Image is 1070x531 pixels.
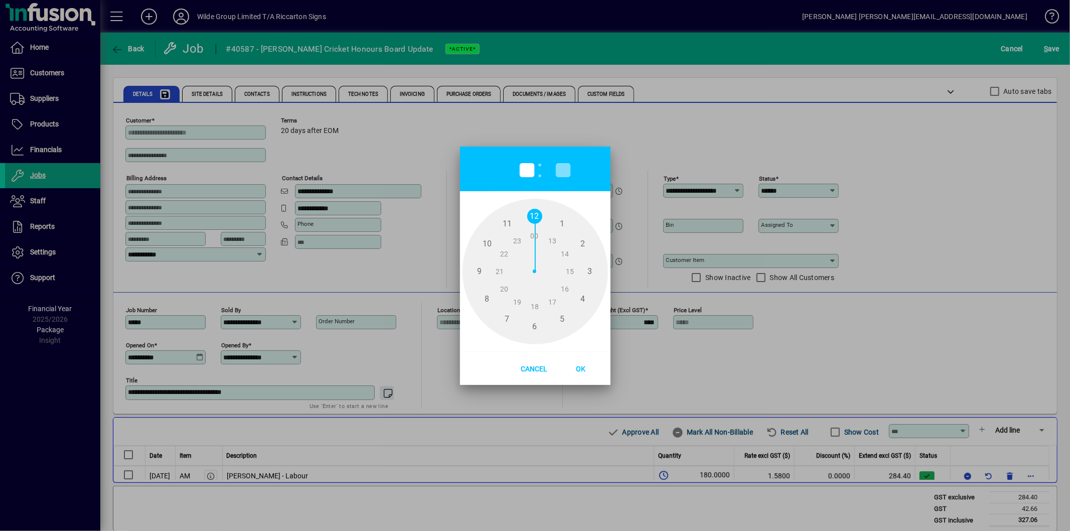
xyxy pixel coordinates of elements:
[500,312,515,327] span: 7
[559,359,603,377] button: Ok
[479,292,494,307] span: 8
[575,292,590,307] span: 4
[527,229,542,244] span: 00
[527,209,542,224] span: 12
[545,233,560,248] span: 13
[575,236,590,251] span: 2
[557,246,572,261] span: 14
[568,365,593,373] span: Ok
[492,264,507,279] span: 21
[537,154,543,183] span: :
[497,246,512,261] span: 22
[545,294,560,309] span: 17
[510,233,525,248] span: 23
[555,312,570,327] span: 5
[582,264,597,279] span: 3
[479,236,494,251] span: 10
[557,282,572,297] span: 16
[472,264,487,279] span: 9
[562,264,577,279] span: 15
[555,216,570,231] span: 1
[527,299,542,314] span: 18
[510,294,525,309] span: 19
[497,282,512,297] span: 20
[513,365,556,373] span: Cancel
[510,359,559,377] button: Cancel
[500,216,515,231] span: 11
[527,319,542,334] span: 6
